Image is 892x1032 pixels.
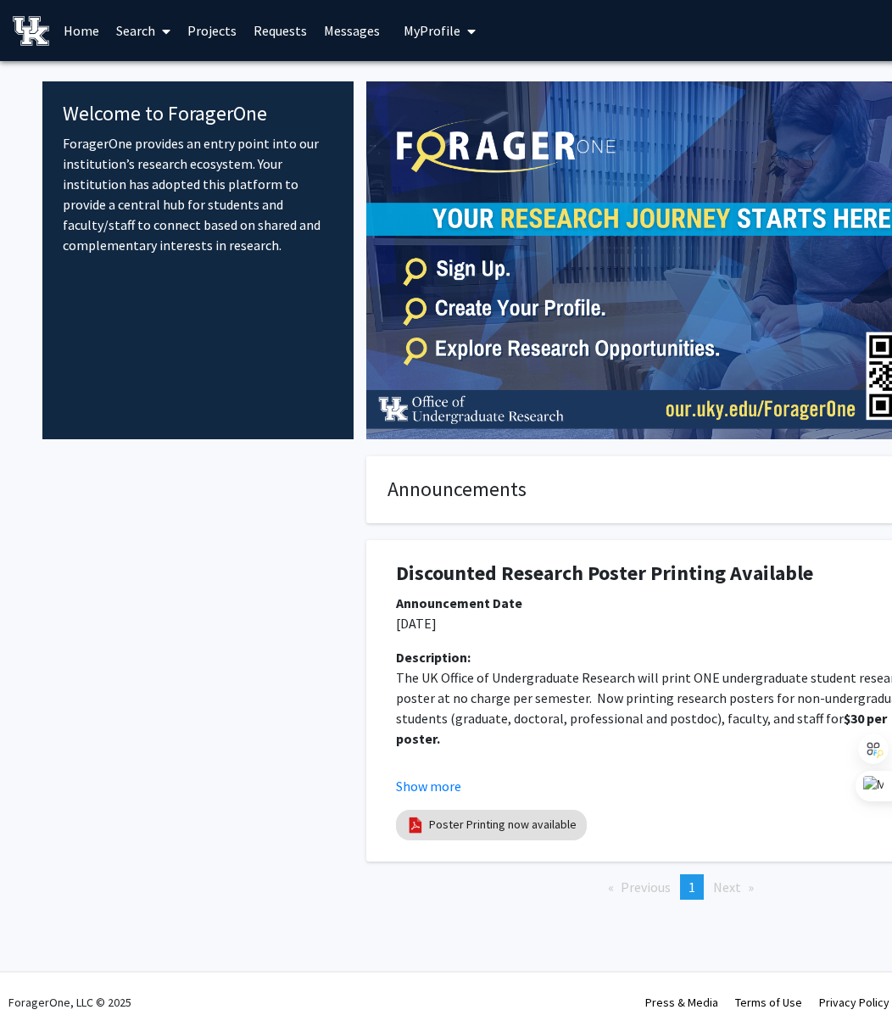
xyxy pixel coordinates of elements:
a: Poster Printing now available [429,816,577,834]
a: Home [55,1,108,60]
span: Next [713,879,741,895]
a: Requests [245,1,315,60]
p: ForagerOne provides an entry point into our institution’s research ecosystem. Your institution ha... [63,133,333,255]
span: 1 [689,879,695,895]
img: pdf_icon.png [406,816,425,834]
a: Privacy Policy [819,995,889,1010]
a: Messages [315,1,388,60]
img: University of Kentucky Logo [13,16,49,46]
span: Previous [621,879,671,895]
a: Search [108,1,179,60]
strong: $30 per poster. [396,710,889,747]
a: Terms of Use [735,995,802,1010]
span: My Profile [404,22,460,39]
a: Projects [179,1,245,60]
iframe: Chat [13,956,72,1019]
a: Press & Media [645,995,718,1010]
div: ForagerOne, LLC © 2025 [8,973,131,1032]
h4: Welcome to ForagerOne [63,102,333,126]
button: Show more [396,776,461,796]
